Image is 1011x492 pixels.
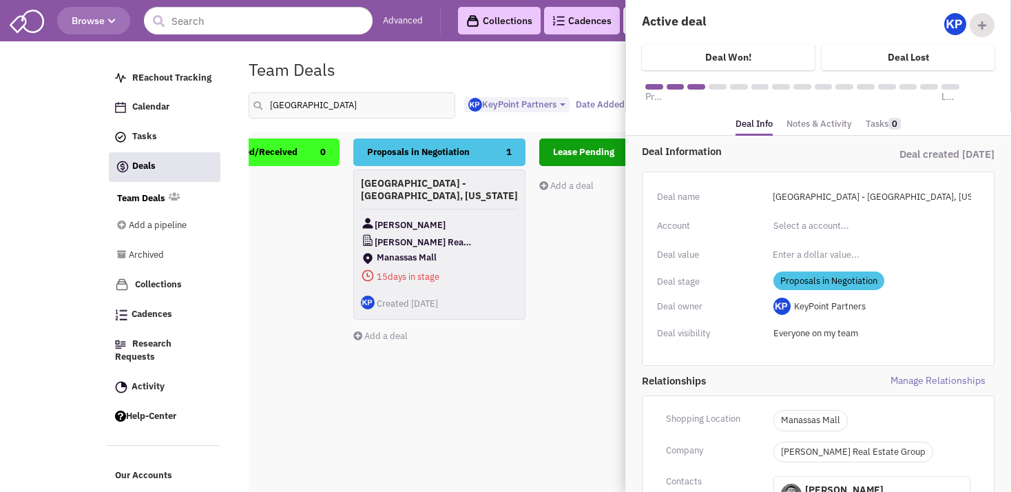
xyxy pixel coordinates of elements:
[10,7,44,33] img: SmartAdmin
[642,13,809,29] h4: Active deal
[657,325,764,342] div: Deal visibility
[115,338,171,363] span: Research Requests
[375,216,446,234] span: [PERSON_NAME]
[773,442,933,463] p: [PERSON_NAME] Real Estate Group
[108,404,220,430] a: Help-Center
[970,13,994,37] div: Add Collaborator
[367,146,470,158] span: Proposals in Negotiation
[781,414,840,427] a: Manassas Mall
[458,7,541,34] a: Collections
[132,101,169,113] span: Calendar
[657,217,764,235] div: Account
[72,14,116,27] span: Browse
[361,216,375,230] img: Contact Image
[361,268,518,285] span: days in stage
[108,65,220,92] a: REachout Tracking
[117,243,201,269] a: Archived
[115,411,126,422] img: help.png
[132,380,165,392] span: Activity
[818,144,994,165] div: Deal created [DATE]
[132,72,211,83] span: REachout Tracking
[657,246,764,264] div: Deal value
[506,139,512,166] span: 1
[115,132,126,143] img: icon-tasks.png
[115,309,127,320] img: Cadences_logo.png
[786,114,852,134] a: Notes & Activity
[361,234,375,247] img: CompanyLogo
[108,94,220,121] a: Calendar
[115,470,172,482] span: Our Accounts
[657,410,764,428] div: Shopping Location
[468,98,482,112] img: Gp5tB00MpEGTGSMiAkF79g.png
[249,61,335,79] h1: Team Deals
[572,97,640,112] button: Date Added
[116,158,129,175] img: icon-deals.svg
[552,16,565,25] img: Cadences_logo.png
[108,302,220,328] a: Cadences
[773,215,892,237] input: Select a account...
[108,124,220,150] a: Tasks
[657,188,764,206] div: Deal name
[361,269,375,283] img: icon-daysinstage-red.png
[353,330,408,342] a: Add a deal
[888,51,929,63] h4: Deal Lost
[576,99,625,110] span: Date Added
[888,118,901,130] span: 0
[705,51,751,63] h4: Deal Won!
[108,374,220,400] a: Activity
[377,271,388,283] span: 15
[108,271,220,298] a: Collections
[117,213,201,239] a: Add a pipeline
[466,14,479,28] img: icon-collection-lavender-black.svg
[108,463,220,489] a: Our Accounts
[657,442,764,460] div: Company
[383,14,423,28] a: Advanced
[773,322,970,345] input: Select a privacy option...
[320,139,326,166] span: 0
[117,192,165,205] a: Team Deals
[553,146,614,158] span: Lease Pending
[144,7,373,34] input: Search
[764,186,979,208] input: Enter a deal name...
[944,13,966,35] img: Gp5tB00MpEGTGSMiAkF79g.png
[377,298,438,309] span: Created [DATE]
[642,144,818,158] div: Deal Information
[109,152,220,182] a: Deals
[645,90,663,103] span: Prospective Sites
[818,373,994,388] span: Manage Relationships
[764,244,979,266] input: Enter a dollar value...
[657,473,764,491] div: Contacts
[361,252,375,265] img: ShoppingCenter
[115,381,127,393] img: Activity.png
[135,278,182,290] span: Collections
[464,97,570,113] button: KeyPoint Partners
[132,131,157,143] span: Tasks
[736,114,773,136] a: Deal Info
[375,234,473,251] span: [PERSON_NAME] Real Estate Group
[544,7,620,34] a: Cadences
[794,300,866,312] span: KeyPoint Partners
[941,90,959,103] span: Lease executed
[115,102,126,113] img: Calendar.png
[249,92,455,119] input: Search deals
[539,180,594,192] a: Add a deal
[642,373,818,388] span: Relationships
[377,252,501,263] span: Manassas Mall
[361,177,518,202] h4: [GEOGRAPHIC_DATA] - [GEOGRAPHIC_DATA], [US_STATE]
[773,271,884,290] span: Proposals in Negotiation
[132,309,172,320] span: Cadences
[657,273,764,291] div: Deal stage
[115,340,126,349] img: Research.png
[57,7,130,34] button: Browse
[657,298,764,316] div: Deal owner
[108,331,220,371] a: Research Requests
[115,278,129,291] img: icon-collection-lavender.png
[866,114,901,134] a: Tasks
[468,99,556,110] span: KeyPoint Partners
